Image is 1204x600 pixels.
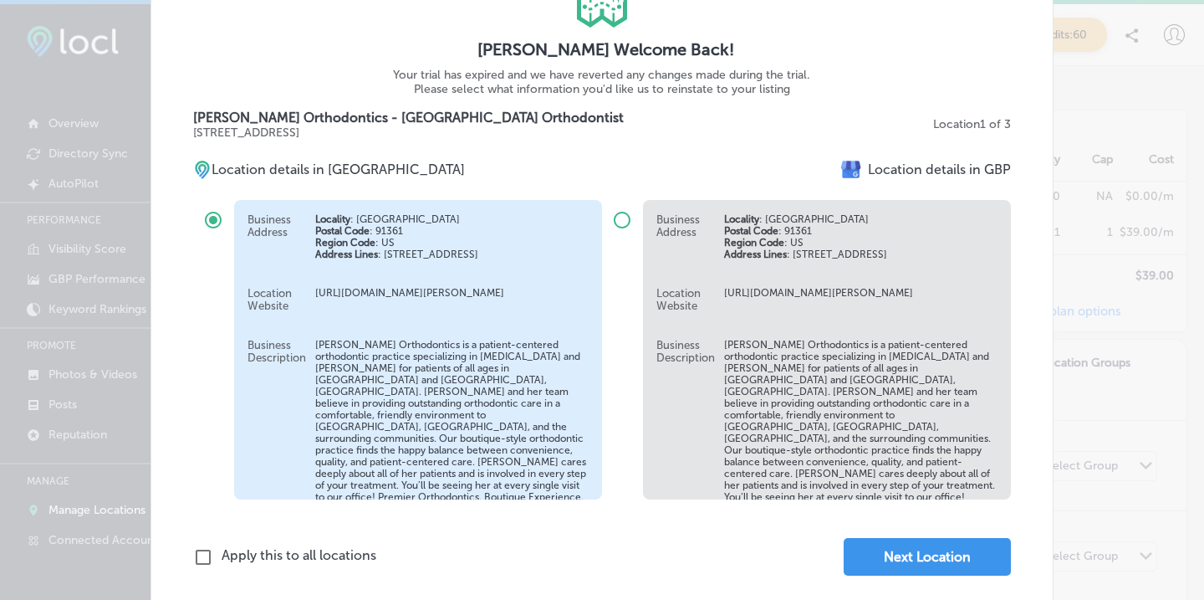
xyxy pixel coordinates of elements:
strong: Locality [315,213,350,225]
p: [PERSON_NAME] Orthodontics is a patient-centered orthodontic practice specializing in [MEDICAL_DA... [724,339,997,526]
button: Next Location [844,538,1011,576]
p: : US [315,237,588,249]
p: : 91361 [315,225,588,237]
p: Location details in [GEOGRAPHIC_DATA] [212,162,465,177]
p: [STREET_ADDRESS] [193,126,624,140]
strong: Address Lines [315,249,378,260]
h5: Location Website [656,287,725,312]
p: [URL][DOMAIN_NAME][PERSON_NAME] [724,287,913,299]
strong: Postal Code [315,225,370,237]
h5: Business Address [656,213,725,260]
p: : 91361 [724,225,997,237]
img: e7ababfa220611ac49bdb491a11684a6.png [834,153,868,187]
p: : [GEOGRAPHIC_DATA] [315,213,588,225]
strong: Region Code [724,237,784,249]
p: : US [724,237,997,249]
p: [PERSON_NAME] Orthodontics - [GEOGRAPHIC_DATA] Orthodontist [193,110,624,126]
h5: Business Description [247,339,316,515]
label: [PERSON_NAME] Welcome Back! [477,39,734,59]
strong: Postal Code [724,225,778,237]
h5: Business Address [247,213,316,260]
p: Apply this to all locations [222,547,376,567]
p: Your trial has expired and we have reverted any changes made during the trial. Please select what... [390,68,815,96]
p: : [GEOGRAPHIC_DATA] [724,213,997,225]
p: [URL][DOMAIN_NAME][PERSON_NAME] [315,287,504,299]
strong: Region Code [315,237,375,249]
h5: Location Website [247,287,316,312]
strong: Address Lines [724,249,787,260]
img: cba84b02adce74ede1fb4a8549a95eca.png [193,161,212,179]
p: : [STREET_ADDRESS] [315,249,588,260]
p: [PERSON_NAME] Orthodontics is a patient-centered orthodontic practice specializing in [MEDICAL_DA... [315,339,588,515]
p: Location 1 of 3 [933,117,1011,131]
h5: Business Description [656,339,725,526]
p: Location details in GBP [868,162,1011,177]
p: : [STREET_ADDRESS] [724,249,997,260]
strong: Locality [724,213,759,225]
